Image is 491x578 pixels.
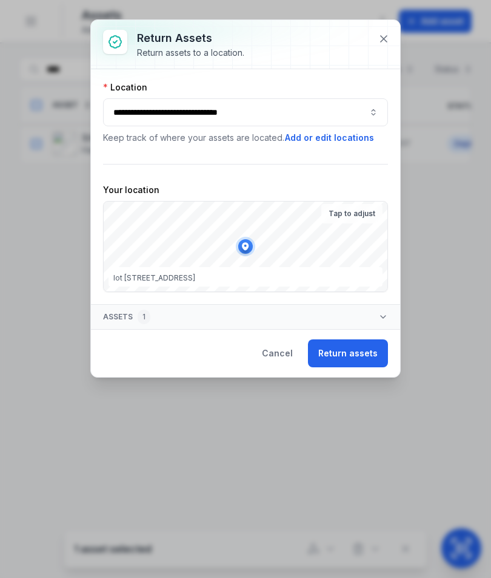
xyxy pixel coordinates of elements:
[103,131,388,144] p: Keep track of where your assets are located.
[103,81,147,93] label: Location
[284,131,375,144] button: Add or edit locations
[138,310,150,324] div: 1
[91,305,400,329] button: Assets1
[137,30,244,47] h3: Return assets
[103,184,159,196] label: Your location
[252,339,303,367] button: Cancel
[113,273,195,282] span: lot [STREET_ADDRESS]
[329,209,375,219] strong: Tap to adjust
[103,310,150,324] span: Assets
[308,339,388,367] button: Return assets
[104,202,387,291] canvas: Map
[137,47,244,59] div: Return assets to a location.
